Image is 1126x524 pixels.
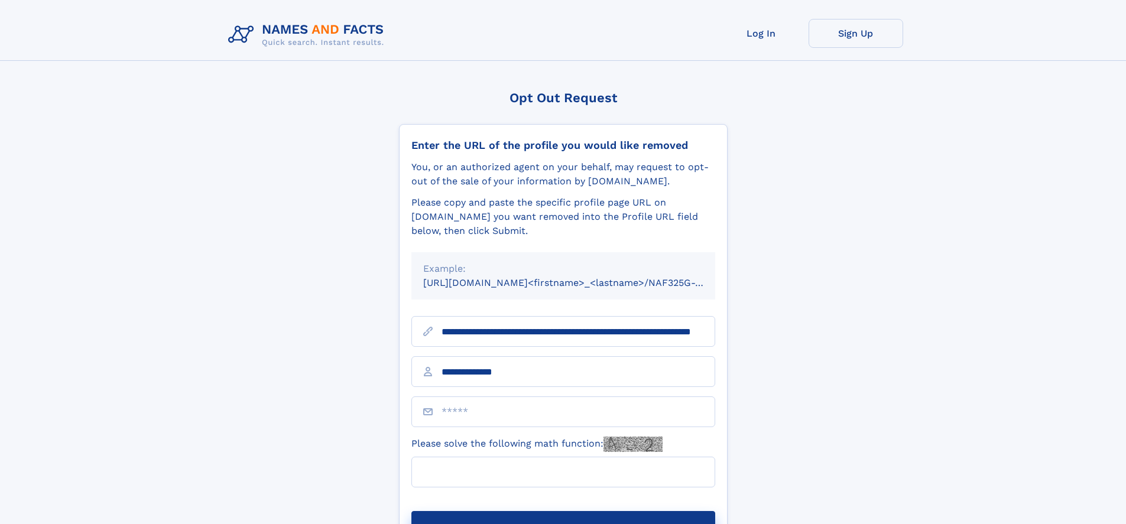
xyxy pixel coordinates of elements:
label: Please solve the following math function: [411,437,663,452]
a: Sign Up [809,19,903,48]
div: Example: [423,262,703,276]
small: [URL][DOMAIN_NAME]<firstname>_<lastname>/NAF325G-xxxxxxxx [423,277,738,288]
div: You, or an authorized agent on your behalf, may request to opt-out of the sale of your informatio... [411,160,715,188]
div: Opt Out Request [399,90,728,105]
a: Log In [714,19,809,48]
img: Logo Names and Facts [223,19,394,51]
div: Enter the URL of the profile you would like removed [411,139,715,152]
div: Please copy and paste the specific profile page URL on [DOMAIN_NAME] you want removed into the Pr... [411,196,715,238]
